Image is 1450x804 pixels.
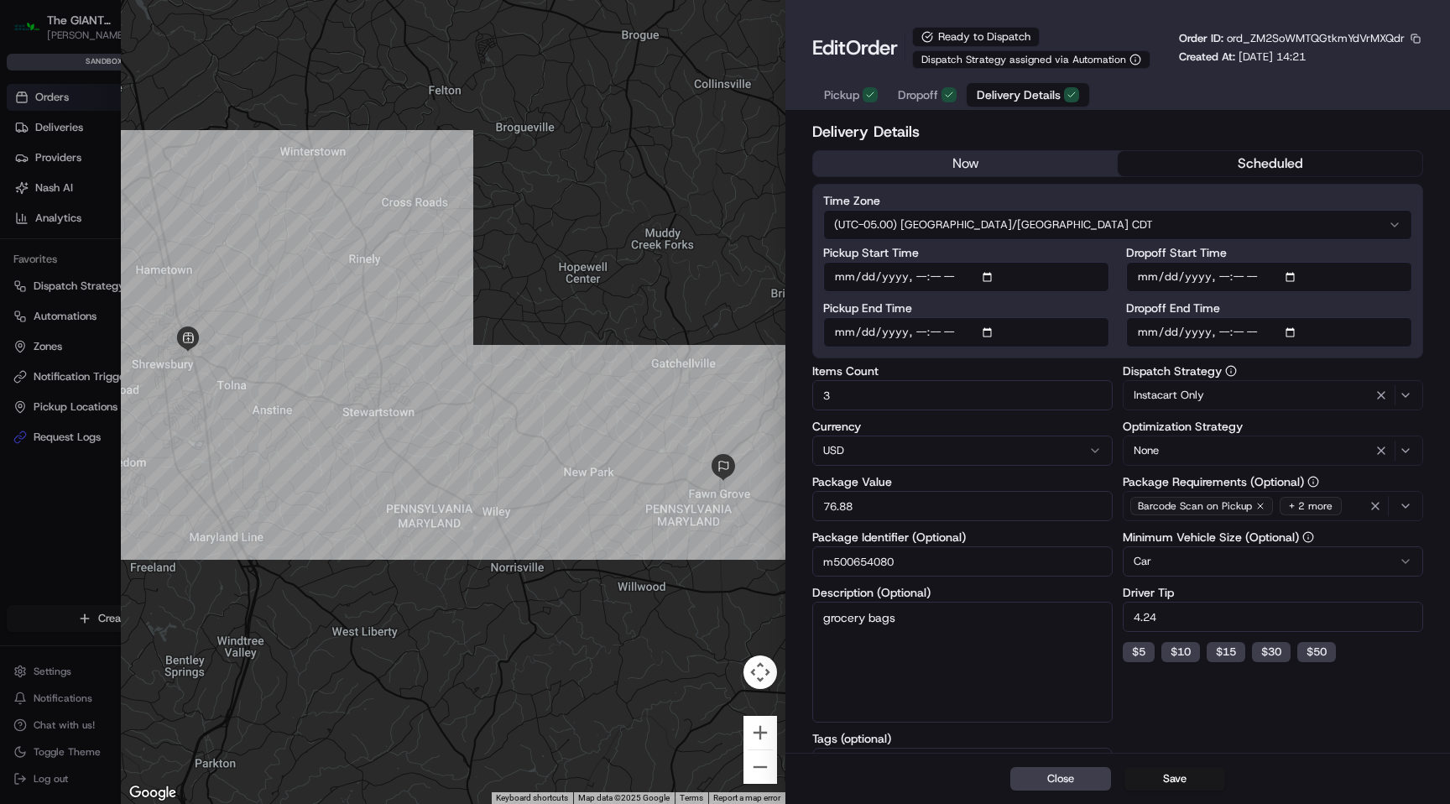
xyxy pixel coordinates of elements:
button: now [813,151,1118,176]
label: Optimization Strategy [1123,420,1423,432]
input: Clear [44,108,277,126]
span: Barcode Scan on Pickup [1138,499,1252,513]
a: Report a map error [713,793,780,802]
span: Dropoff [898,86,938,103]
button: $5 [1123,642,1155,662]
span: Dispatch Strategy assigned via Automation [921,53,1126,66]
label: Time Zone [823,195,1412,206]
button: Save [1124,767,1225,791]
button: Dispatch Strategy [1225,365,1237,377]
a: Open this area in Google Maps (opens a new window) [125,782,180,804]
p: Created At: [1179,50,1306,65]
a: 📗Knowledge Base [10,237,135,267]
p: Order ID: [1179,31,1405,46]
span: Knowledge Base [34,243,128,260]
input: Enter package value [812,491,1113,521]
span: API Documentation [159,243,269,260]
span: Order [846,34,898,61]
label: Pickup End Time [823,302,1109,314]
span: [DATE] 14:21 [1239,50,1306,64]
button: $10 [1161,642,1200,662]
div: We're available if you need us! [57,177,212,191]
span: Pylon [167,285,203,297]
button: Barcode Scan on Pickup+ 2 more [1123,491,1423,521]
div: 💻 [142,245,155,258]
label: Pickup Start Time [823,247,1109,258]
button: scheduled [1118,151,1422,176]
span: Pickup [824,86,859,103]
label: Dispatch Strategy [1123,365,1423,377]
button: $15 [1207,642,1245,662]
label: Dropoff End Time [1126,302,1412,314]
input: Enter package identifier [812,546,1113,577]
input: Enter items count [812,380,1113,410]
div: Ready to Dispatch [912,27,1040,47]
div: 📗 [17,245,30,258]
input: Enter driver tip [1123,602,1423,632]
img: Nash [17,17,50,50]
button: Zoom out [743,750,777,784]
button: Keyboard shortcuts [496,792,568,804]
img: Google [125,782,180,804]
label: Currency [812,420,1113,432]
button: $30 [1252,642,1291,662]
textarea: grocery bags [812,602,1113,723]
button: Map camera controls [743,655,777,689]
h2: Delivery Details [812,120,1423,144]
span: Instacart Only [1134,388,1204,403]
label: Dropoff Start Time [1126,247,1412,258]
label: Tags (optional) [812,733,1113,744]
p: Welcome 👋 [17,67,305,94]
button: Package Requirements (Optional) [1307,476,1319,488]
a: 💻API Documentation [135,237,276,267]
button: Zoom in [743,716,777,749]
label: Description (Optional) [812,587,1113,598]
a: Powered byPylon [118,284,203,297]
label: Package Value [812,476,1113,488]
span: Delivery Details [977,86,1061,103]
label: Driver Tip [1123,587,1423,598]
button: None [1123,436,1423,466]
label: Minimum Vehicle Size (Optional) [1123,531,1423,543]
a: Terms (opens in new tab) [680,793,703,802]
h1: Edit [812,34,898,61]
div: Start new chat [57,160,275,177]
label: Items Count [812,365,1113,377]
span: None [1134,443,1159,458]
button: Instacart Only [1123,380,1423,410]
button: Start new chat [285,165,305,185]
button: $50 [1297,642,1336,662]
button: Dispatch Strategy assigned via Automation [912,50,1150,69]
img: 1736555255976-a54dd68f-1ca7-489b-9aae-adbdc363a1c4 [17,160,47,191]
span: Map data ©2025 Google [578,793,670,802]
span: ord_ZM2SoWMTQGtkmYdVrMXQdr [1227,31,1405,45]
button: Minimum Vehicle Size (Optional) [1302,531,1314,543]
label: Package Requirements (Optional) [1123,476,1423,488]
label: Package Identifier (Optional) [812,531,1113,543]
button: Close [1010,767,1111,791]
div: + 2 more [1280,497,1342,515]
